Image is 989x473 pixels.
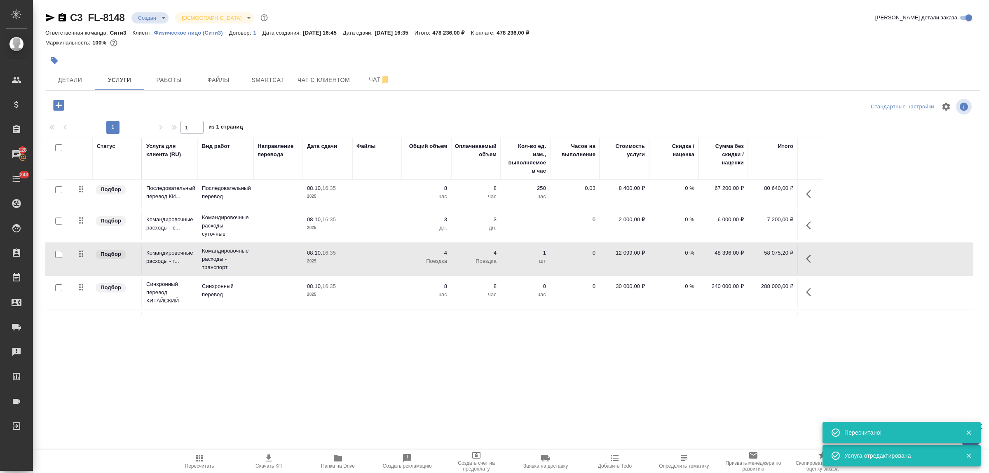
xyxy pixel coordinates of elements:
[165,450,234,473] button: Пересчитать
[455,282,497,290] p: 8
[788,450,857,473] button: Скопировать ссылку на оценку заказа
[604,142,645,159] div: Стоимость услуги
[415,30,432,36] p: Итого:
[146,249,194,265] p: Командировочные расходы - т...
[380,75,390,85] svg: Отписаться
[375,30,415,36] p: [DATE] 16:35
[258,142,299,159] div: Направление перевода
[101,185,121,194] p: Подбор
[307,250,322,256] p: 08.10,
[406,282,447,290] p: 8
[869,101,936,113] div: split button
[752,215,793,224] p: 7 200,00 ₽
[649,450,719,473] button: Определить тематику
[604,249,645,257] p: 12 099,00 ₽
[505,290,546,299] p: час
[505,184,546,192] p: 250
[45,30,110,36] p: Ответственная команда:
[136,14,159,21] button: Создан
[101,250,121,258] p: Подбор
[960,452,977,459] button: Закрыть
[307,283,322,289] p: 08.10,
[844,429,953,437] div: Пересчитано!
[719,450,788,473] button: Призвать менеджера по развитию
[322,185,336,191] p: 16:35
[523,463,568,469] span: Заявка на доставку
[45,52,63,70] button: Добавить тэг
[45,13,55,23] button: Скопировать ссылку для ЯМессенджера
[455,192,497,201] p: час
[202,282,249,299] p: Синхронный перевод
[202,184,249,201] p: Последовательный перевод
[132,30,154,36] p: Клиент:
[956,99,973,115] span: Посмотреть информацию
[146,280,194,305] p: Синхронный перевод КИТАЙСКИЙ
[15,171,33,179] span: 243
[406,290,447,299] p: час
[373,450,442,473] button: Создать рекламацию
[550,211,600,240] td: 0
[406,192,447,201] p: час
[248,75,288,85] span: Smartcat
[57,13,67,23] button: Скопировать ссылку
[179,14,244,21] button: [DEMOGRAPHIC_DATA]
[2,144,31,164] a: 128
[234,450,303,473] button: Скачать КП
[202,314,249,338] p: Командировочные расходы - проживание
[14,146,32,154] span: 128
[307,216,322,222] p: 08.10,
[154,30,229,36] p: Физическое лицо (Сити3)
[307,224,348,232] p: 2025
[406,215,447,224] p: 3
[229,30,253,36] p: Договор:
[432,30,471,36] p: 478 236,00 ₽
[259,12,270,23] button: Доп статусы указывают на важность/срочность заказа
[505,282,546,290] p: 0
[406,257,447,265] p: Поездка
[497,30,535,36] p: 478 236,00 ₽
[550,278,600,307] td: 0
[303,450,373,473] button: Папка на Drive
[550,180,600,209] td: 0.03
[154,29,229,36] a: Физическое лицо (Сити3)
[255,463,282,469] span: Скачать КП
[322,283,336,289] p: 16:35
[175,12,254,23] div: Создан
[778,142,793,150] div: Итого
[505,257,546,265] p: шт
[262,30,303,36] p: Дата создания:
[455,290,497,299] p: час
[406,184,447,192] p: 8
[875,14,957,22] span: [PERSON_NAME] детали заказа
[356,142,375,150] div: Файлы
[752,184,793,192] p: 80 640,00 ₽
[298,75,350,85] span: Чат с клиентом
[406,249,447,257] p: 4
[659,463,709,469] span: Определить тематику
[455,224,497,232] p: дн.
[703,249,744,257] p: 48 396,00 ₽
[360,75,399,85] span: Чат
[409,142,447,150] div: Общий объем
[2,169,31,189] a: 243
[653,184,694,192] p: 0 %
[146,215,194,232] p: Командировочные расходы - с...
[724,460,783,472] span: Призвать менеджера по развитию
[383,463,432,469] span: Создать рекламацию
[511,450,580,473] button: Заявка на доставку
[185,463,214,469] span: Пересчитать
[92,40,108,46] p: 100%
[653,282,694,290] p: 0 %
[307,185,322,191] p: 08.10,
[149,75,189,85] span: Работы
[202,213,249,238] p: Командировочные расходы - суточные
[455,184,497,192] p: 8
[505,142,546,175] div: Кол-во ед. изм., выполняемое в час
[936,97,956,117] span: Настроить таблицу
[653,142,694,159] div: Скидка / наценка
[653,215,694,224] p: 0 %
[108,37,119,48] button: 0.00 RUB;
[442,450,511,473] button: Создать счет на предоплату
[703,142,744,167] div: Сумма без скидки / наценки
[50,75,90,85] span: Детали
